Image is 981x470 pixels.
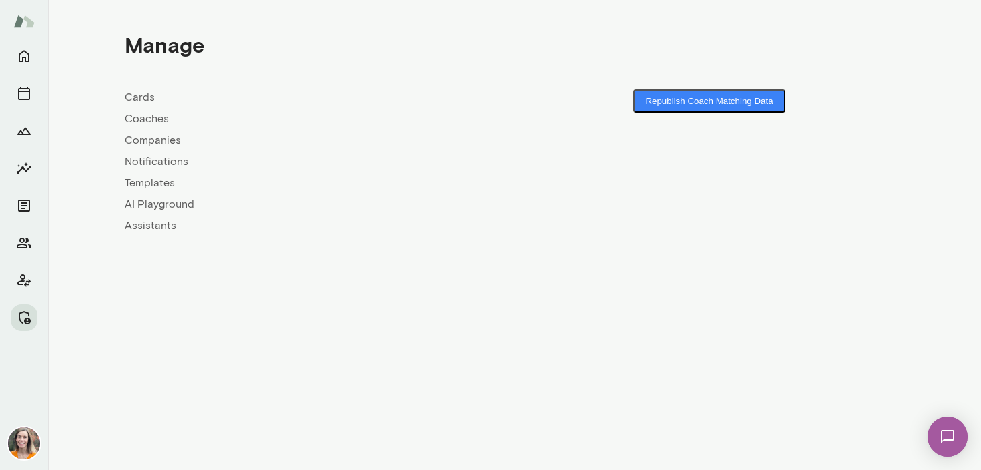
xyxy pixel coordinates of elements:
button: Insights [11,155,37,182]
h4: Manage [125,32,204,57]
button: Members [11,230,37,256]
a: Assistants [125,218,515,234]
img: Carrie Kelly [8,427,40,459]
a: AI Playground [125,196,515,212]
button: Growth Plan [11,117,37,144]
a: Cards [125,89,515,105]
a: Notifications [125,154,515,170]
img: Mento [13,9,35,34]
a: Templates [125,175,515,191]
button: Republish Coach Matching Data [633,89,785,113]
button: Documents [11,192,37,219]
a: Companies [125,132,515,148]
button: Client app [11,267,37,294]
button: Home [11,43,37,69]
button: Sessions [11,80,37,107]
a: Coaches [125,111,515,127]
button: Manage [11,304,37,331]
